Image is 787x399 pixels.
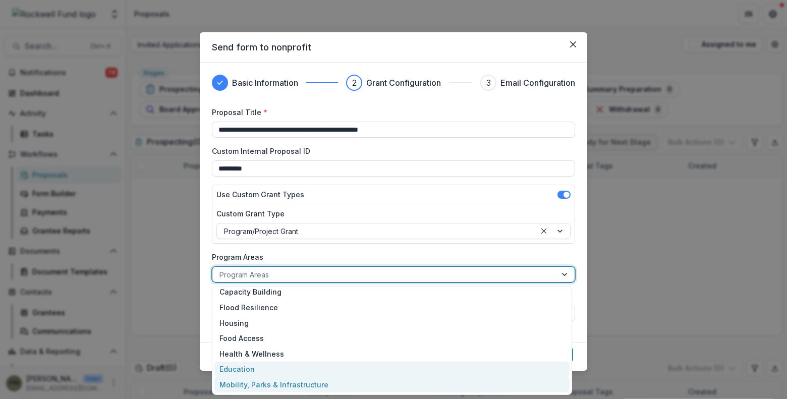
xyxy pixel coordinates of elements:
label: Custom Internal Proposal ID [212,146,569,156]
div: 3 [486,77,491,89]
header: Send form to nonprofit [200,32,587,63]
div: Food Access [214,330,570,346]
button: Close [565,36,581,52]
div: Mobility, Parks & Infrastructure [214,377,570,392]
div: Flood Resilience [214,300,570,315]
label: Program Areas [212,252,569,262]
div: Education [214,362,570,377]
div: 2 [352,77,357,89]
div: Clear selected options [538,225,550,237]
h3: Basic Information [232,77,298,89]
div: Housing [214,315,570,331]
h3: Grant Configuration [366,77,441,89]
div: Health & Wellness [214,346,570,362]
div: Capacity Building [214,284,570,300]
label: Proposal Title [212,107,569,118]
label: Use Custom Grant Types [216,189,304,200]
h3: Email Configuration [500,77,575,89]
label: Custom Grant Type [216,208,565,219]
div: Progress [212,75,575,91]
